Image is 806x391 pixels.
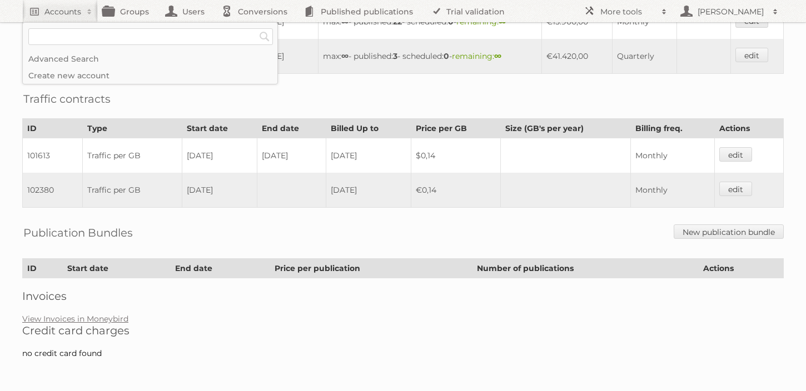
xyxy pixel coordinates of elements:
[714,119,783,138] th: Actions
[83,173,182,208] td: Traffic per GB
[182,138,257,173] td: [DATE]
[22,324,784,337] h2: Credit card charges
[23,138,83,173] td: 101613
[22,314,128,324] a: View Invoices in Moneybird
[326,173,411,208] td: [DATE]
[411,138,500,173] td: $0,14
[23,91,111,107] h2: Traffic contracts
[318,39,541,74] td: max: - published: - scheduled: -
[695,6,767,17] h2: [PERSON_NAME]
[253,39,318,74] td: [DATE]
[719,147,752,162] a: edit
[182,119,257,138] th: Start date
[23,224,133,241] h2: Publication Bundles
[23,259,63,278] th: ID
[257,119,326,138] th: End date
[44,6,81,17] h2: Accounts
[630,138,714,173] td: Monthly
[500,119,630,138] th: Size (GB's per year)
[341,51,349,61] strong: ∞
[411,173,500,208] td: €0,14
[326,138,411,173] td: [DATE]
[256,28,273,45] input: Search
[494,51,501,61] strong: ∞
[444,51,449,61] strong: 0
[270,259,472,278] th: Price per publication
[613,39,677,74] td: Quarterly
[257,138,326,173] td: [DATE]
[735,48,768,62] a: edit
[630,119,714,138] th: Billing freq.
[23,119,83,138] th: ID
[698,259,783,278] th: Actions
[23,51,277,67] a: Advanced Search
[83,119,182,138] th: Type
[411,119,500,138] th: Price per GB
[452,51,501,61] span: remaining:
[719,182,752,196] a: edit
[63,259,171,278] th: Start date
[22,289,784,303] h2: Invoices
[23,173,83,208] td: 102380
[630,173,714,208] td: Monthly
[326,119,411,138] th: Billed Up to
[600,6,656,17] h2: More tools
[23,67,277,84] a: Create new account
[83,138,182,173] td: Traffic per GB
[674,224,784,239] a: New publication bundle
[182,173,257,208] td: [DATE]
[541,39,612,74] td: €41.420,00
[171,259,270,278] th: End date
[472,259,699,278] th: Number of publications
[393,51,397,61] strong: 3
